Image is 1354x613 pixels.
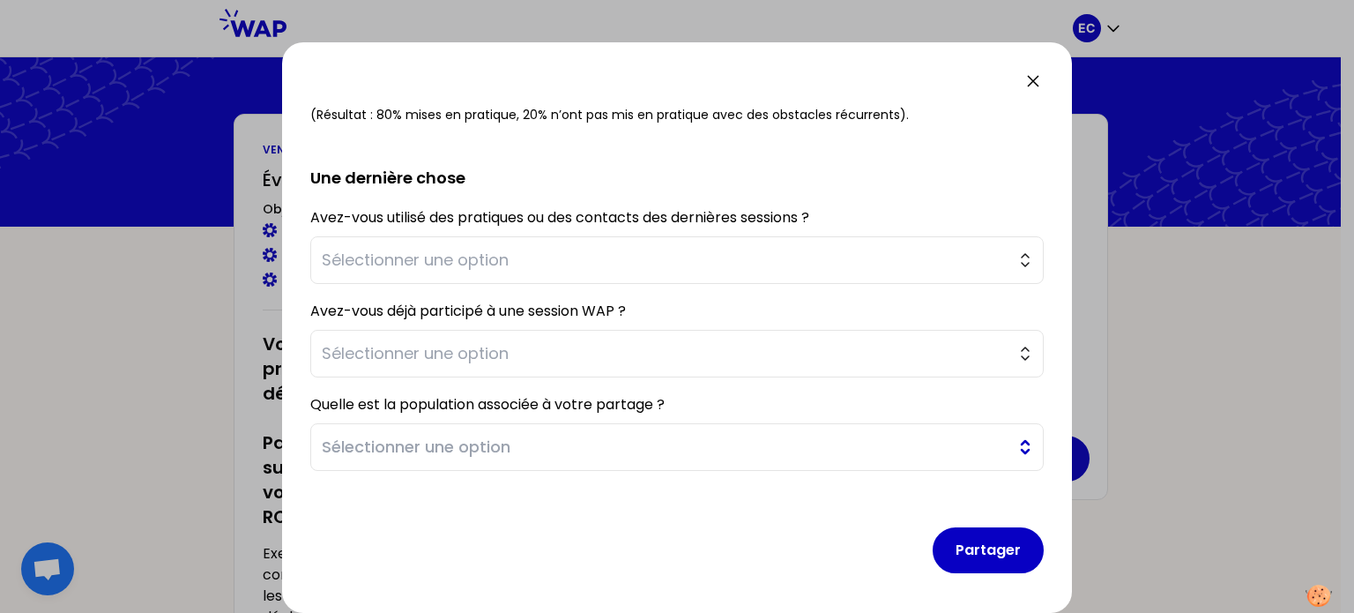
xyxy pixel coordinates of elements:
button: Sélectionner une option [310,330,1044,378]
span: Sélectionner une option [322,248,1008,273]
label: Quelle est la population associée à votre partage ? [310,394,665,415]
label: Avez-vous utilisé des pratiques ou des contacts des dernières sessions ? [310,207,809,228]
label: Avez-vous déjà participé à une session WAP ? [310,301,626,321]
button: Sélectionner une option [310,423,1044,471]
span: Sélectionner une option [322,341,1008,366]
button: Sélectionner une option [310,236,1044,284]
button: Partager [933,527,1044,573]
h2: Une dernière chose [310,138,1044,191]
span: Sélectionner une option [322,435,1008,460]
